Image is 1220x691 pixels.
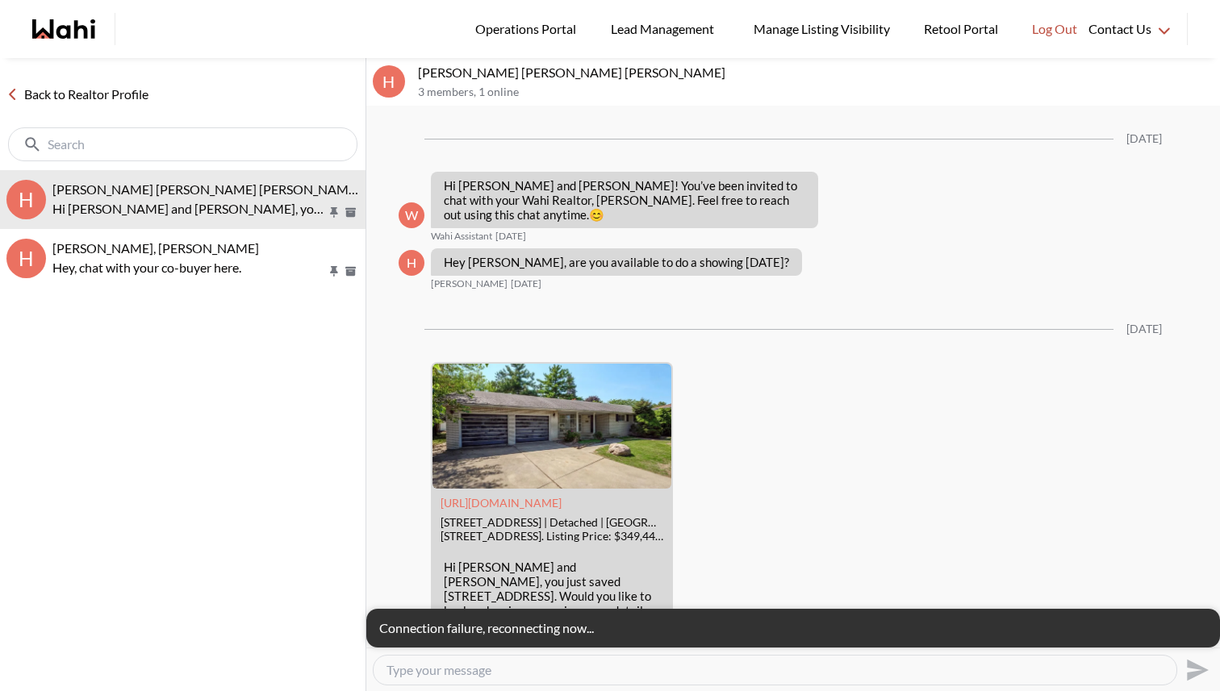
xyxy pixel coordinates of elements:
div: [STREET_ADDRESS]. Listing Price: $349,444. Get matched with agents based on their track record in... [441,530,663,543]
textarea: Type your message [386,662,1164,678]
img: 44 Spring Crt, Amherstburg, Ontario | Detached | Wahi [432,364,671,489]
span: Operations Portal [475,19,582,40]
div: [DATE] [1126,132,1162,146]
div: H [399,250,424,276]
p: Hey, chat with your co-buyer here. [52,258,327,277]
div: [DATE] [1126,323,1162,336]
time: 2025-09-03T20:14:51.066Z [511,277,541,290]
span: 😊 [589,207,604,222]
div: H [6,180,46,219]
div: H [6,239,46,278]
span: [PERSON_NAME] [PERSON_NAME] [PERSON_NAME] [52,181,360,197]
p: 3 members , 1 online [418,85,1214,99]
button: Pin [327,206,341,219]
div: H [373,65,405,98]
span: [PERSON_NAME], [PERSON_NAME] [52,240,259,256]
span: Retool Portal [924,19,1003,40]
div: Connection failure, reconnecting now... [366,609,1220,647]
button: Pin [327,264,341,278]
p: Hi [PERSON_NAME] and [PERSON_NAME]! You’ve been invited to chat with your Wahi Realtor, [PERSON_N... [444,178,805,222]
a: Attachment [441,496,562,510]
button: Archive [342,206,359,219]
input: Search [48,136,321,152]
span: [PERSON_NAME] [431,277,508,290]
span: Log Out [1032,19,1077,40]
p: Hey [PERSON_NAME], are you available to do a showing [DATE]? [444,255,789,269]
button: Send [1177,651,1214,688]
div: W [399,202,424,228]
p: Hi [PERSON_NAME] and [PERSON_NAME], you just saved [STREET_ADDRESS]. Would you like to book a sho... [52,199,327,219]
time: 2025-09-03T20:04:23.086Z [495,230,526,243]
p: [PERSON_NAME] [PERSON_NAME] [PERSON_NAME] [418,65,1214,81]
span: Lead Management [611,19,720,40]
a: Wahi homepage [32,19,95,39]
span: Wahi Assistant [431,230,492,243]
button: Archive [342,264,359,278]
div: [STREET_ADDRESS] | Detached | [GEOGRAPHIC_DATA] [441,516,663,530]
p: Hi [PERSON_NAME] and [PERSON_NAME], you just saved [STREET_ADDRESS]. Would you like to book a sho... [444,560,660,647]
span: Manage Listing Visibility [749,19,895,40]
